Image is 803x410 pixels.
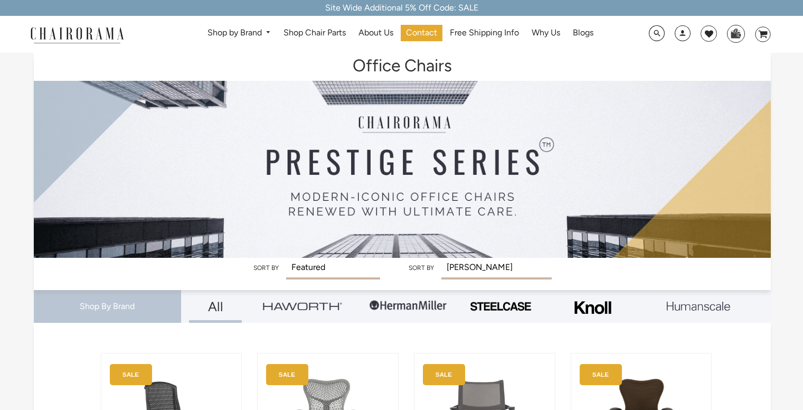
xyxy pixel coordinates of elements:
label: Sort by [409,264,434,272]
span: Contact [406,27,437,39]
img: Frame_4.png [572,294,614,321]
a: All [189,290,242,323]
img: PHOTO-2024-07-09-00-53-10-removebg-preview.png [469,301,532,312]
span: Shop Chair Parts [284,27,346,39]
img: Office Chairs [34,53,771,258]
a: About Us [353,25,399,41]
img: chairorama [24,25,130,44]
a: Why Us [526,25,565,41]
h1: Office Chairs [44,53,760,76]
img: WhatsApp_Image_2024-07-12_at_16.23.01.webp [728,25,744,41]
a: Free Shipping Info [445,25,524,41]
text: SALE [279,371,295,378]
text: SALE [436,371,452,378]
span: Free Shipping Info [450,27,519,39]
text: SALE [122,371,138,378]
img: Layer_1_1.png [667,302,730,311]
text: SALE [592,371,609,378]
img: Group-1.png [369,290,448,322]
span: Why Us [532,27,560,39]
a: Blogs [568,25,599,41]
img: Group_4be16a4b-c81a-4a6e-a540-764d0a8faf6e.png [263,302,342,310]
a: Contact [401,25,442,41]
a: Shop by Brand [202,25,277,41]
a: Shop Chair Parts [278,25,351,41]
div: Shop By Brand [34,290,181,323]
label: Sort by [253,264,279,272]
span: Blogs [573,27,593,39]
span: About Us [358,27,393,39]
nav: DesktopNavigation [175,25,627,44]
